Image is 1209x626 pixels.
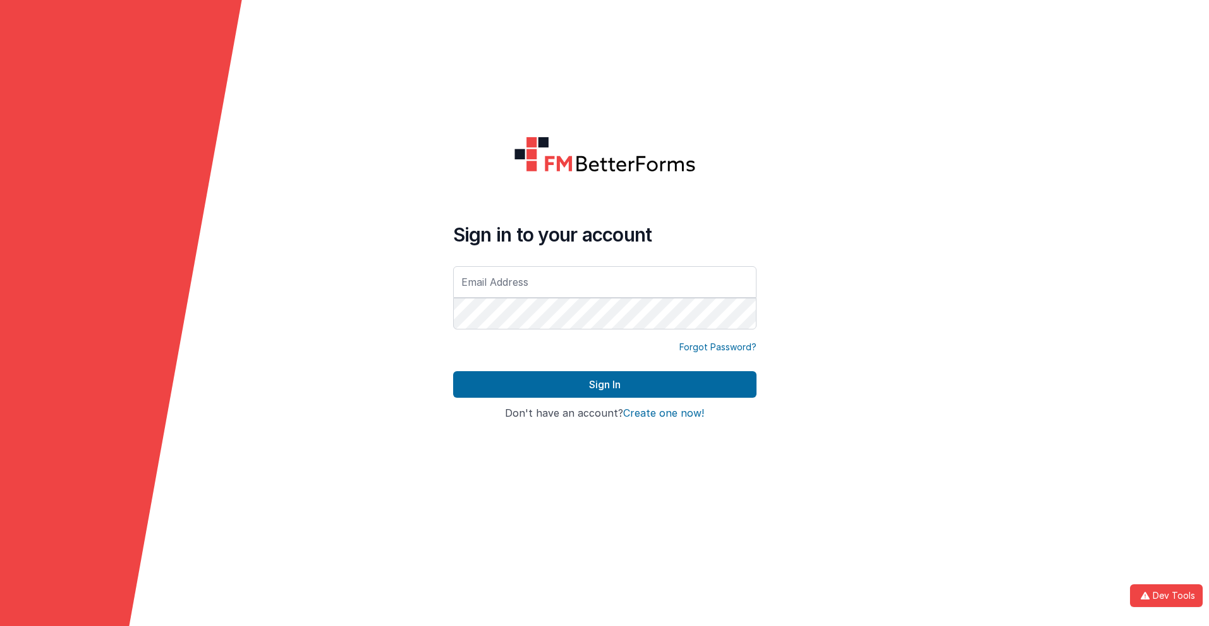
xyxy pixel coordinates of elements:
[453,223,756,246] h4: Sign in to your account
[453,371,756,398] button: Sign In
[679,341,756,353] a: Forgot Password?
[453,408,756,419] h4: Don't have an account?
[623,408,704,419] button: Create one now!
[453,266,756,298] input: Email Address
[1130,584,1203,607] button: Dev Tools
